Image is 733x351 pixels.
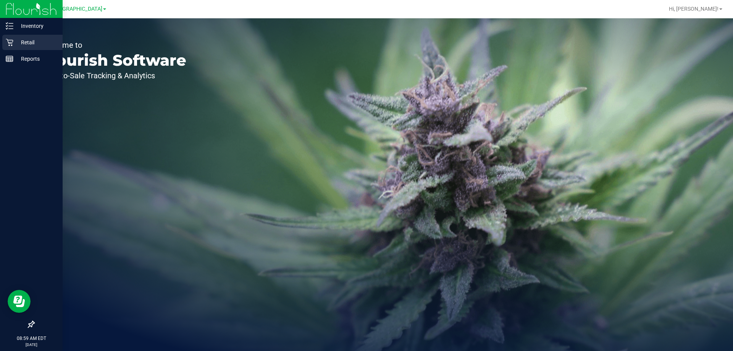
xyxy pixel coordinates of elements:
[6,39,13,46] inline-svg: Retail
[13,54,59,63] p: Reports
[8,290,31,313] iframe: Resource center
[669,6,718,12] span: Hi, [PERSON_NAME]!
[41,41,186,49] p: Welcome to
[50,6,102,12] span: [GEOGRAPHIC_DATA]
[6,55,13,63] inline-svg: Reports
[3,335,59,342] p: 08:59 AM EDT
[41,72,186,79] p: Seed-to-Sale Tracking & Analytics
[41,53,186,68] p: Flourish Software
[13,38,59,47] p: Retail
[13,21,59,31] p: Inventory
[3,342,59,348] p: [DATE]
[6,22,13,30] inline-svg: Inventory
